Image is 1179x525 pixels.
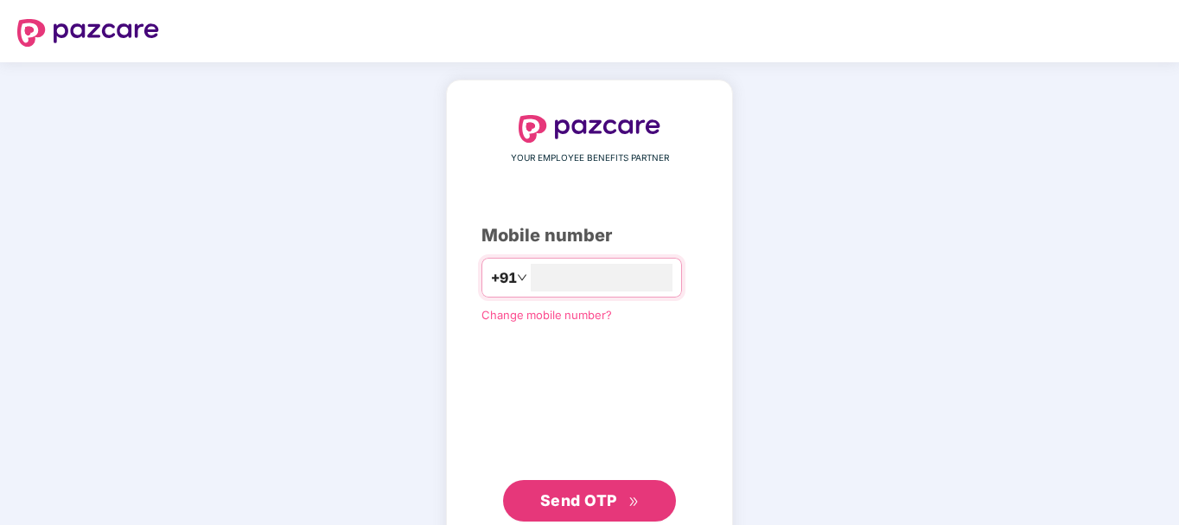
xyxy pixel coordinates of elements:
img: logo [519,115,660,143]
div: Mobile number [481,222,698,249]
span: double-right [628,496,640,508]
img: logo [17,19,159,47]
span: Send OTP [540,491,617,509]
a: Change mobile number? [481,308,612,322]
button: Send OTPdouble-right [503,480,676,522]
span: down [517,272,527,283]
span: +91 [491,267,517,289]
span: YOUR EMPLOYEE BENEFITS PARTNER [511,151,669,165]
